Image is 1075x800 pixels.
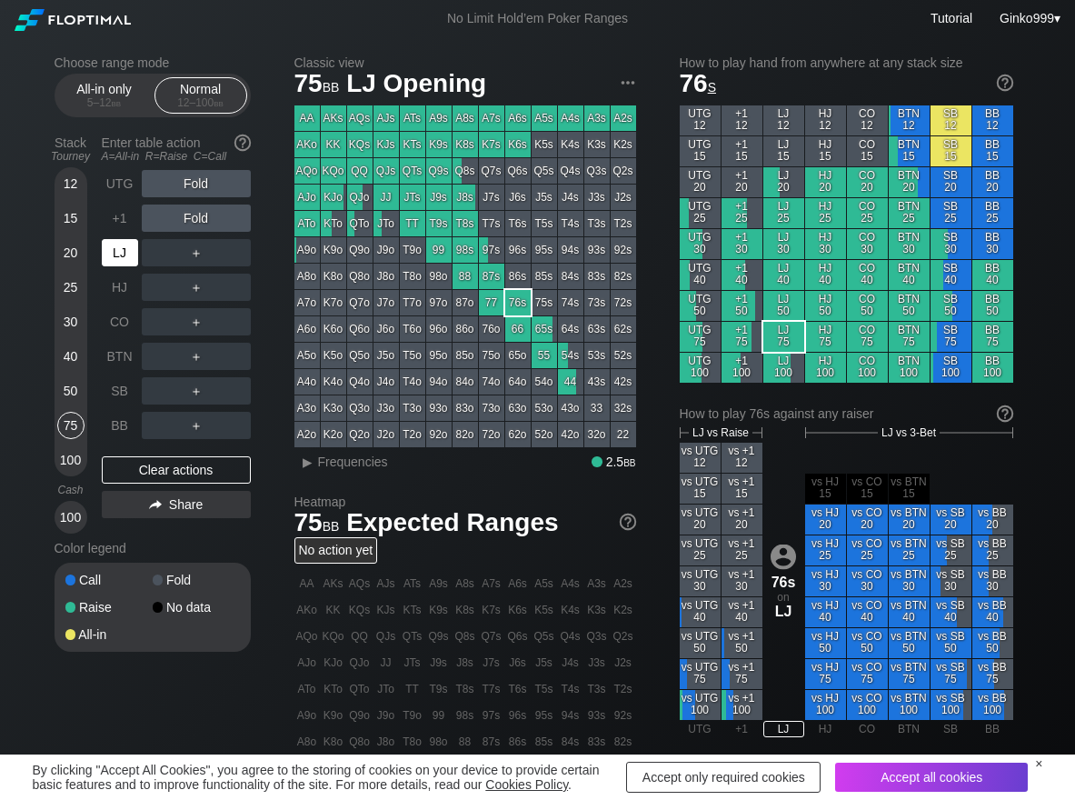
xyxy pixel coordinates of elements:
div: 72s [611,290,636,315]
div: CO 100 [847,353,888,383]
div: A2s [611,105,636,131]
div: 12 – 100 [163,96,239,109]
div: J7o [373,290,399,315]
div: BB 30 [972,229,1013,259]
div: AA [294,105,320,131]
div: 93s [584,237,610,263]
div: HJ 25 [805,198,846,228]
div: 63s [584,316,610,342]
div: A2o [294,422,320,447]
div: How to play 76s against any raiser [680,406,1013,421]
div: T5o [400,343,425,368]
div: K8s [453,132,478,157]
div: ＋ [142,274,251,301]
div: UTG 40 [680,260,721,290]
div: A7s [479,105,504,131]
div: 85s [532,264,557,289]
div: +1 50 [722,291,762,321]
div: UTG 100 [680,353,721,383]
div: K8o [321,264,346,289]
div: SB 100 [931,353,971,383]
img: icon-avatar.b40e07d9.svg [771,544,796,569]
div: HJ 50 [805,291,846,321]
span: LJ Opening [343,70,489,100]
div: A6s [505,105,531,131]
div: Fold [153,574,240,586]
div: Enter table action [102,128,251,170]
div: 25 [57,274,85,301]
div: ＋ [142,308,251,335]
div: A4o [294,369,320,395]
div: J6s [505,185,531,210]
div: Q9s [426,158,452,184]
div: 97s [479,237,504,263]
div: Q4s [558,158,583,184]
div: KTo [321,211,346,236]
div: AKo [294,132,320,157]
div: T4s [558,211,583,236]
div: J6o [373,316,399,342]
div: Tourney [47,150,95,163]
div: 83o [453,395,478,421]
div: BTN 100 [889,353,930,383]
img: ellipsis.fd386fe8.svg [618,73,638,93]
img: Floptimal logo [15,9,131,31]
div: 84s [558,264,583,289]
div: BB 40 [972,260,1013,290]
div: J8o [373,264,399,289]
div: A8s [453,105,478,131]
div: 88 [453,264,478,289]
div: Q5s [532,158,557,184]
div: 64o [505,369,531,395]
div: J5o [373,343,399,368]
div: HJ [102,274,138,301]
div: BTN 30 [889,229,930,259]
div: 99 [426,237,452,263]
div: KK [321,132,346,157]
div: 30 [57,308,85,335]
div: LJ 50 [763,291,804,321]
div: A7o [294,290,320,315]
div: A=All-in R=Raise C=Call [102,150,251,163]
div: QQ [347,158,373,184]
div: T2s [611,211,636,236]
div: BTN 20 [889,167,930,197]
div: T9o [400,237,425,263]
div: UTG 20 [680,167,721,197]
div: T5s [532,211,557,236]
div: 54o [532,369,557,395]
div: Q8s [453,158,478,184]
div: T7o [400,290,425,315]
div: BTN [102,343,138,370]
div: AQo [294,158,320,184]
div: ATs [400,105,425,131]
div: 66 [505,316,531,342]
div: A8o [294,264,320,289]
div: 77 [479,290,504,315]
div: A6o [294,316,320,342]
div: T7s [479,211,504,236]
div: K4s [558,132,583,157]
div: K7o [321,290,346,315]
div: J2s [611,185,636,210]
div: 42s [611,369,636,395]
div: ＋ [142,239,251,266]
span: bb [112,96,122,109]
div: Accept only required cookies [626,762,821,793]
div: K3s [584,132,610,157]
div: 100 [57,446,85,474]
div: CO 15 [847,136,888,166]
div: HJ 12 [805,105,846,135]
div: KJo [321,185,346,210]
div: SB 15 [931,136,971,166]
div: CO 75 [847,322,888,352]
div: AJs [373,105,399,131]
div: UTG [102,170,138,197]
div: BTN 75 [889,322,930,352]
div: T8o [400,264,425,289]
div: Q8o [347,264,373,289]
div: A3s [584,105,610,131]
div: 76o [479,316,504,342]
div: 64s [558,316,583,342]
div: 50 [57,377,85,405]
